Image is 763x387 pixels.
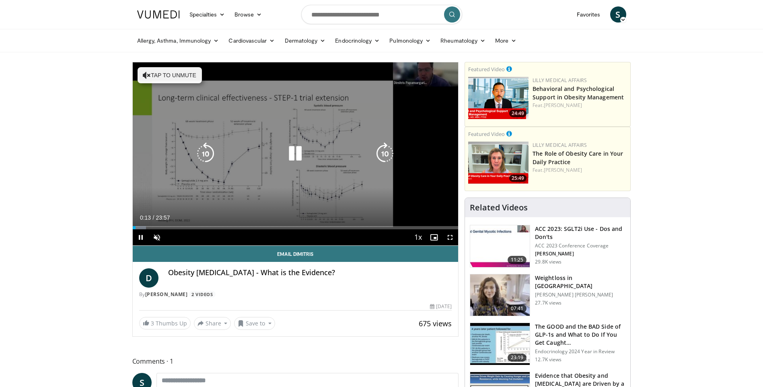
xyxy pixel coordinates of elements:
[230,6,267,23] a: Browse
[330,33,385,49] a: Endocrinology
[535,243,625,249] p: ACC 2023 Conference Coverage
[426,229,442,245] button: Enable picture-in-picture mode
[508,256,527,264] span: 11:25
[535,356,561,363] p: 12.7K views
[470,225,530,267] img: 9258cdf1-0fbf-450b-845f-99397d12d24a.150x105_q85_crop-smart_upscale.jpg
[301,5,462,24] input: Search topics, interventions
[470,203,528,212] h4: Related Videos
[468,77,529,119] img: ba3304f6-7838-4e41-9c0f-2e31ebde6754.png.150x105_q85_crop-smart_upscale.png
[533,142,587,148] a: Lilly Medical Affairs
[468,142,529,184] a: 25:49
[535,323,625,347] h3: The GOOD and the BAD Side of GLP-1s and What to Do If You Get Caught…
[533,150,623,166] a: The Role of Obesity Care in Your Daily Practice
[189,291,216,298] a: 2 Videos
[436,33,490,49] a: Rheumatology
[133,226,459,229] div: Progress Bar
[535,348,625,355] p: Endocrinology 2024 Year in Review
[468,142,529,184] img: e1208b6b-349f-4914-9dd7-f97803bdbf1d.png.150x105_q85_crop-smart_upscale.png
[535,274,625,290] h3: Weightloss in [GEOGRAPHIC_DATA]
[419,319,452,328] span: 675 views
[533,167,627,174] div: Feat.
[468,66,505,73] small: Featured Video
[145,291,188,298] a: [PERSON_NAME]
[490,33,521,49] a: More
[185,6,230,23] a: Specialties
[508,354,527,362] span: 23:19
[132,356,459,366] span: Comments 1
[470,225,625,268] a: 11:25 ACC 2023: SGLT2i Use - Dos and Don'ts ACC 2023 Conference Coverage [PERSON_NAME] 29.8K views
[133,62,459,246] video-js: Video Player
[535,259,561,265] p: 29.8K views
[385,33,436,49] a: Pulmonology
[132,33,224,49] a: Allergy, Asthma, Immunology
[280,33,331,49] a: Dermatology
[544,102,582,109] a: [PERSON_NAME]
[533,85,624,101] a: Behavioral and Psychological Support in Obesity Management
[533,102,627,109] div: Feat.
[149,229,165,245] button: Unmute
[140,214,151,221] span: 0:13
[470,323,625,365] a: 23:19 The GOOD and the BAD Side of GLP-1s and What to Do If You Get Caught… Endocrinology 2024 Ye...
[470,323,530,365] img: 756cb5e3-da60-49d4-af2c-51c334342588.150x105_q85_crop-smart_upscale.jpg
[151,319,154,327] span: 3
[470,274,530,316] img: 9983fed1-7565-45be-8934-aef1103ce6e2.150x105_q85_crop-smart_upscale.jpg
[194,317,231,330] button: Share
[508,305,527,313] span: 07:41
[139,317,191,329] a: 3 Thumbs Up
[139,268,158,288] a: D
[470,274,625,317] a: 07:41 Weightloss in [GEOGRAPHIC_DATA] [PERSON_NAME] [PERSON_NAME] 27.7K views
[610,6,626,23] a: S
[535,292,625,298] p: [PERSON_NAME] [PERSON_NAME]
[509,175,526,182] span: 25:49
[442,229,458,245] button: Fullscreen
[410,229,426,245] button: Playback Rate
[533,77,587,84] a: Lilly Medical Affairs
[133,246,459,262] a: Email Dimitris
[468,77,529,119] a: 24:49
[138,67,202,83] button: Tap to unmute
[168,268,452,277] h4: Obesity [MEDICAL_DATA] - What is the Evidence?
[535,251,625,257] p: [PERSON_NAME]
[139,291,452,298] div: By
[509,110,526,117] span: 24:49
[137,10,180,19] img: VuMedi Logo
[234,317,275,330] button: Save to
[572,6,605,23] a: Favorites
[535,300,561,306] p: 27.7K views
[133,229,149,245] button: Pause
[544,167,582,173] a: [PERSON_NAME]
[224,33,280,49] a: Cardiovascular
[535,225,625,241] h3: ACC 2023: SGLT2i Use - Dos and Don'ts
[156,214,170,221] span: 23:57
[430,303,452,310] div: [DATE]
[468,130,505,138] small: Featured Video
[153,214,154,221] span: /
